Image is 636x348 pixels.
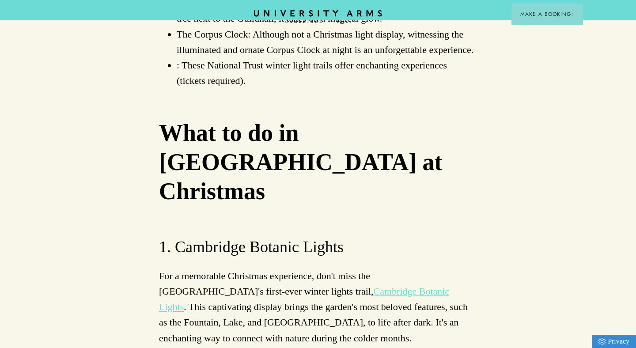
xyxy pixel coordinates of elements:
li: The Corpus Clock: Although not a Christmas light display, witnessing the illuminated and ornate C... [177,26,477,57]
button: Make a BookingArrow icon [511,4,583,25]
h3: 1. Cambridge Botanic Lights [159,237,477,258]
a: Home [254,10,382,24]
img: Privacy [598,338,606,345]
strong: What to do in [GEOGRAPHIC_DATA] at Christmas [159,120,442,204]
span: Make a Booking [520,10,574,18]
li: : These National Trust winter light trails offer enchanting experiences (tickets required). [177,57,477,88]
p: For a memorable Christmas experience, don't miss the [GEOGRAPHIC_DATA]'s first-ever winter lights... [159,268,477,346]
a: Privacy [592,335,636,348]
img: Arrow icon [571,13,574,16]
